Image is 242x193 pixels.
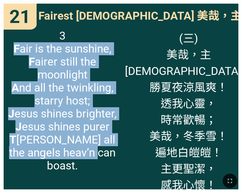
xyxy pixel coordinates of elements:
span: 21 [9,6,31,27]
b: F [14,42,20,55]
span: 3 air is the sunshine, airer still the moonlight nd all the twinkling, starry host; esus shines b... [8,29,117,172]
b: F [29,55,35,68]
b: A [11,81,19,94]
b: T [9,133,16,146]
b: J [15,120,22,133]
b: J [8,107,15,120]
